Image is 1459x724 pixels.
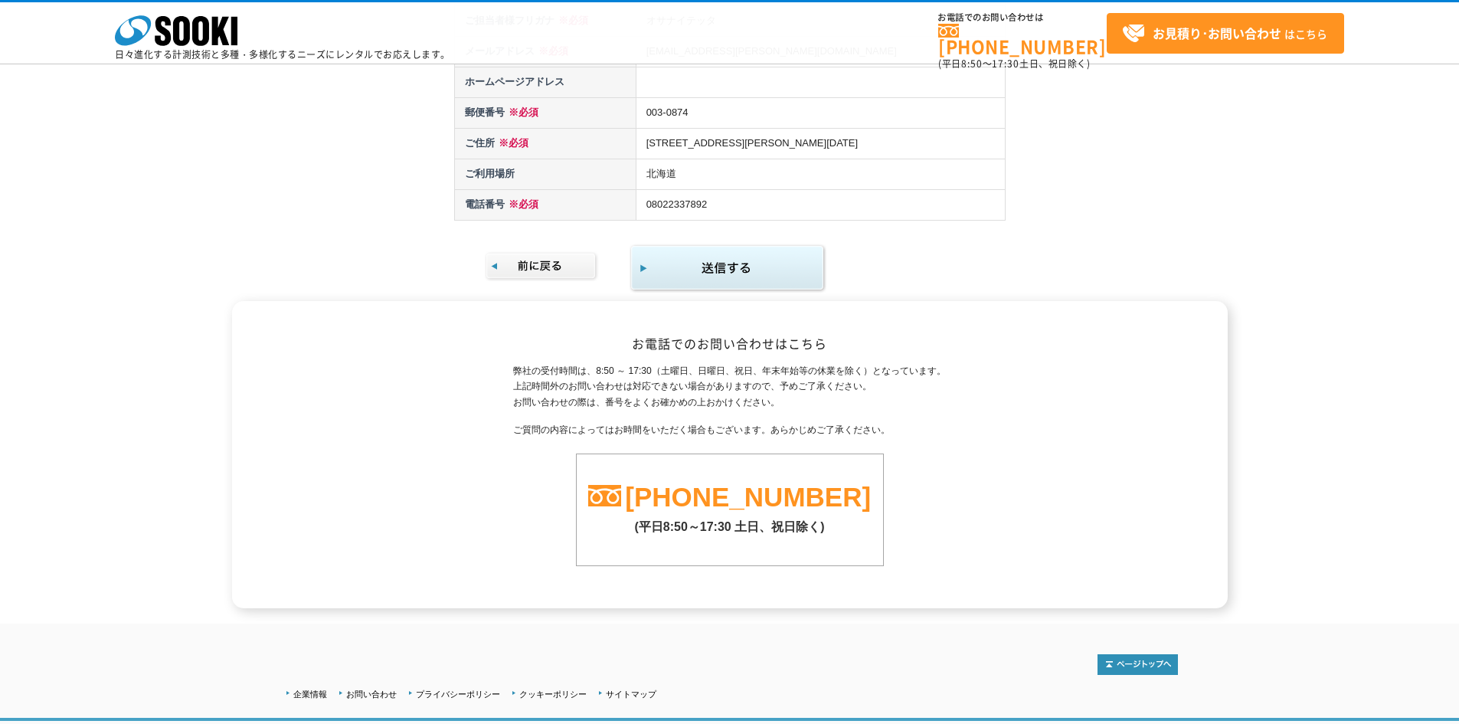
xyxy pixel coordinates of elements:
h2: お電話でのお問い合わせはこちら [282,336,1178,352]
img: 前に戻る [485,251,599,281]
td: 北海道 [636,159,1005,189]
span: お電話でのお問い合わせは [938,13,1107,22]
td: [STREET_ADDRESS][PERSON_NAME][DATE] [636,128,1005,159]
th: ホームページアドレス [454,67,636,97]
a: 企業情報 [293,690,327,699]
th: ご利用場所 [454,159,636,189]
p: 弊社の受付時間は、8:50 ～ 17:30（土曜日、日曜日、祝日、年末年始等の休業を除く）となっています。 上記時間外のお問い合わせは対応できない場合がありますので、予めご了承ください。 お問い... [513,363,945,411]
img: トップページへ [1098,654,1178,675]
img: 同意して内容の確認画面へ [630,244,826,293]
span: (平日 ～ 土日、祝日除く) [938,57,1090,70]
th: ご住所 [454,128,636,159]
td: 08022337892 [636,189,1005,220]
td: 003-0874 [636,97,1005,128]
a: お見積り･お問い合わせはこちら [1107,13,1344,54]
p: 日々進化する計測技術と多種・多様化するニーズにレンタルでお応えします。 [115,50,450,59]
span: 17:30 [992,57,1019,70]
span: ※必須 [505,198,538,210]
span: ※必須 [495,137,528,149]
a: プライバシーポリシー [416,690,500,699]
a: サイトマップ [606,690,656,699]
a: [PHONE_NUMBER] [938,24,1107,55]
a: クッキーポリシー [519,690,587,699]
span: 8:50 [961,57,983,70]
strong: お見積り･お問い合わせ [1153,24,1281,42]
th: 郵便番号 [454,97,636,128]
a: [PHONE_NUMBER] [625,482,871,512]
p: ご質問の内容によってはお時間をいただく場合もございます。あらかじめご了承ください。 [513,422,945,438]
span: ※必須 [505,106,538,118]
span: はこちら [1122,22,1327,45]
th: 電話番号 [454,189,636,220]
a: お問い合わせ [346,690,397,699]
p: (平日8:50～17:30 土日、祝日除く) [577,512,883,536]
